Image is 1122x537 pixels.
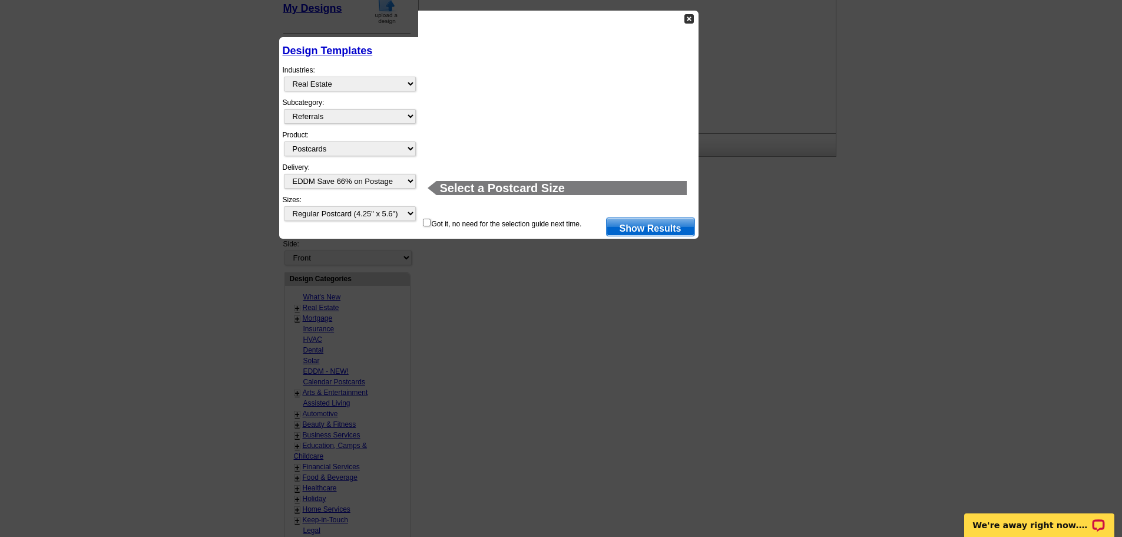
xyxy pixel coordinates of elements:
div: Got it, no need for the selection guide next time. [422,218,582,229]
div: Delivery: [283,162,415,195]
div: Industries: [283,59,415,97]
div: Product: [283,130,415,162]
h1: Select a Postcard Size [436,181,687,195]
img: Close [684,14,694,24]
a: Show Results [606,218,695,236]
div: Sizes: [283,195,415,227]
a: Design Templates [283,45,373,57]
div: Subcategory: [283,97,415,130]
iframe: LiveChat chat widget [956,500,1122,537]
